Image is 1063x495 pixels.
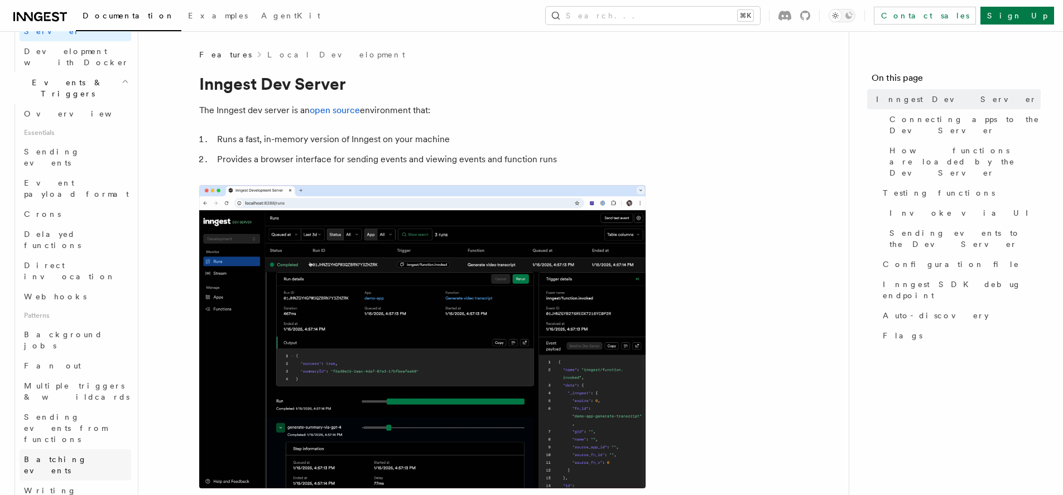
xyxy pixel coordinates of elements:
a: Local Development [267,49,405,60]
span: Direct invocation [24,261,116,281]
a: Inngest SDK debug endpoint [878,274,1041,305]
a: Fan out [20,356,131,376]
li: Runs a fast, in-memory version of Inngest on your machine [214,132,646,147]
a: Webhooks [20,287,131,307]
span: Delayed functions [24,230,81,250]
a: Contact sales [874,7,976,25]
a: Examples [181,3,254,30]
span: How functions are loaded by the Dev Server [889,145,1041,178]
a: Background jobs [20,324,131,356]
kbd: ⌘K [738,10,753,21]
a: Configuration file [878,254,1041,274]
a: Invoke via UI [885,203,1041,223]
span: Connecting apps to the Dev Server [889,114,1041,136]
a: Sending events to the Dev Server [885,223,1041,254]
a: AgentKit [254,3,327,30]
a: How functions are loaded by the Dev Server [885,140,1041,183]
h4: On this page [872,71,1041,89]
span: Webhooks [24,292,86,301]
a: Crons [20,204,131,224]
span: Development with Docker [24,47,129,67]
span: Patterns [20,307,131,324]
a: Sending events [20,142,131,173]
li: Provides a browser interface for sending events and viewing events and function runs [214,152,646,167]
span: Sending events to the Dev Server [889,227,1041,250]
a: Testing functions [878,183,1041,203]
a: Sign Up [980,7,1054,25]
a: Sending events from functions [20,407,131,449]
a: Documentation [76,3,181,31]
a: Connecting apps to the Dev Server [885,109,1041,140]
span: Event payload format [24,178,129,198]
h1: Inngest Dev Server [199,74,646,94]
span: Configuration file [883,259,1019,270]
span: Sending events [24,147,80,167]
span: Batching events [24,455,87,475]
span: Multiple triggers & wildcards [24,381,129,401]
span: Sending events from functions [24,412,107,444]
button: Search...⌘K [546,7,760,25]
span: AgentKit [261,11,320,20]
a: Overview [20,104,131,124]
a: Inngest Dev Server [872,89,1041,109]
a: Direct invocation [20,255,131,287]
button: Toggle dark mode [829,9,855,22]
span: Flags [883,330,922,341]
button: Events & Triggers [9,72,131,104]
span: Documentation [83,11,175,20]
a: Delayed functions [20,224,131,255]
p: The Inngest dev server is an environment that: [199,103,646,118]
span: Essentials [20,124,131,142]
img: Dev Server Demo [199,185,646,488]
span: Invoke via UI [889,207,1038,219]
span: Inngest Dev Server [876,94,1037,105]
span: Testing functions [883,187,995,198]
a: Flags [878,326,1041,346]
a: Multiple triggers & wildcards [20,376,131,407]
span: Crons [24,210,61,219]
span: Background jobs [24,330,103,350]
span: Inngest SDK debug endpoint [883,279,1041,301]
a: Event payload format [20,173,131,204]
span: Features [199,49,252,60]
span: Overview [24,109,139,118]
span: Examples [188,11,248,20]
span: Fan out [24,361,81,370]
a: open source [310,105,360,115]
span: Auto-discovery [883,310,989,321]
a: Batching events [20,449,131,481]
span: Events & Triggers [9,77,122,99]
a: Auto-discovery [878,305,1041,326]
a: Development with Docker [20,41,131,72]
